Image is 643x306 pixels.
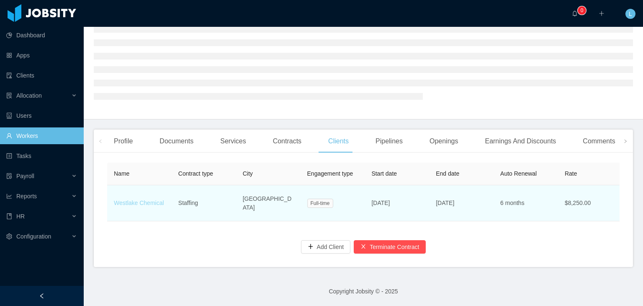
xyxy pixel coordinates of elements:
i: icon: left [98,139,103,143]
span: HR [16,213,25,220]
span: Auto Renewal [500,170,537,177]
a: icon: pie-chartDashboard [6,27,77,44]
span: L [629,9,632,19]
span: Payroll [16,173,34,179]
i: icon: bell [572,10,578,16]
td: [GEOGRAPHIC_DATA] [236,185,301,221]
i: icon: book [6,213,12,219]
div: Openings [423,130,465,153]
a: icon: auditClients [6,67,77,84]
div: Earnings And Discounts [478,130,563,153]
span: Full-time [307,199,333,208]
a: icon: robotUsers [6,107,77,124]
span: End date [436,170,459,177]
footer: Copyright Jobsity © - 2025 [84,277,643,306]
sup: 0 [578,6,586,15]
button: icon: plusAdd Client [301,240,351,254]
div: Profile [107,130,139,153]
span: Staffing [178,200,198,206]
span: [DATE] [436,200,454,206]
span: Engagement type [307,170,353,177]
span: Name [114,170,129,177]
i: icon: right [623,139,628,143]
span: Allocation [16,92,42,99]
div: Services [213,130,252,153]
span: [DATE] [371,200,390,206]
span: City [243,170,253,177]
i: icon: file-protect [6,173,12,179]
span: Reports [16,193,37,200]
a: icon: profileTasks [6,148,77,164]
div: Pipelines [369,130,409,153]
i: icon: solution [6,93,12,99]
td: $8,250.00 [558,185,622,221]
button: icon: closeTerminate Contract [354,240,426,254]
span: Configuration [16,233,51,240]
div: Clients [321,130,355,153]
a: Westlake Chemical [114,200,164,206]
i: icon: setting [6,233,12,239]
a: icon: userWorkers [6,127,77,144]
td: 6 months [494,185,558,221]
span: Start date [371,170,397,177]
i: icon: line-chart [6,193,12,199]
span: Contract type [178,170,213,177]
i: icon: plus [599,10,604,16]
div: Comments [576,130,622,153]
a: icon: appstoreApps [6,47,77,64]
div: Contracts [266,130,308,153]
div: Documents [153,130,200,153]
span: Rate [565,170,577,177]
